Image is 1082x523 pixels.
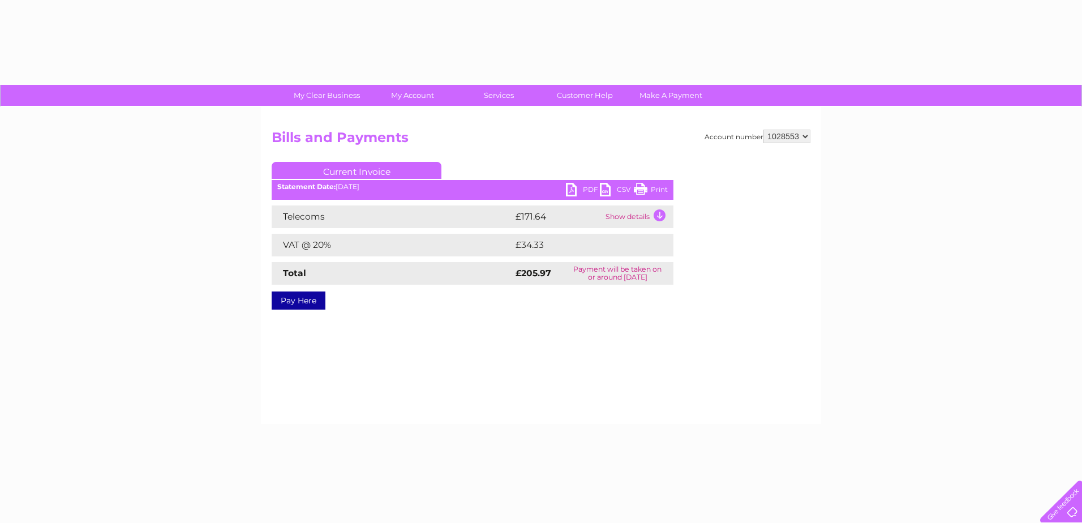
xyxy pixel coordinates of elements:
a: Make A Payment [624,85,718,106]
strong: £205.97 [516,268,551,278]
a: Customer Help [538,85,632,106]
a: Current Invoice [272,162,441,179]
td: £171.64 [513,205,603,228]
div: Account number [705,130,810,143]
td: £34.33 [513,234,650,256]
a: Services [452,85,546,106]
a: CSV [600,183,634,199]
strong: Total [283,268,306,278]
td: VAT @ 20% [272,234,513,256]
div: [DATE] [272,183,673,191]
b: Statement Date: [277,182,336,191]
a: Pay Here [272,291,325,310]
a: PDF [566,183,600,199]
a: My Account [366,85,460,106]
td: Show details [603,205,673,228]
a: Print [634,183,668,199]
td: Payment will be taken on or around [DATE] [562,262,673,285]
h2: Bills and Payments [272,130,810,151]
a: My Clear Business [280,85,373,106]
td: Telecoms [272,205,513,228]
